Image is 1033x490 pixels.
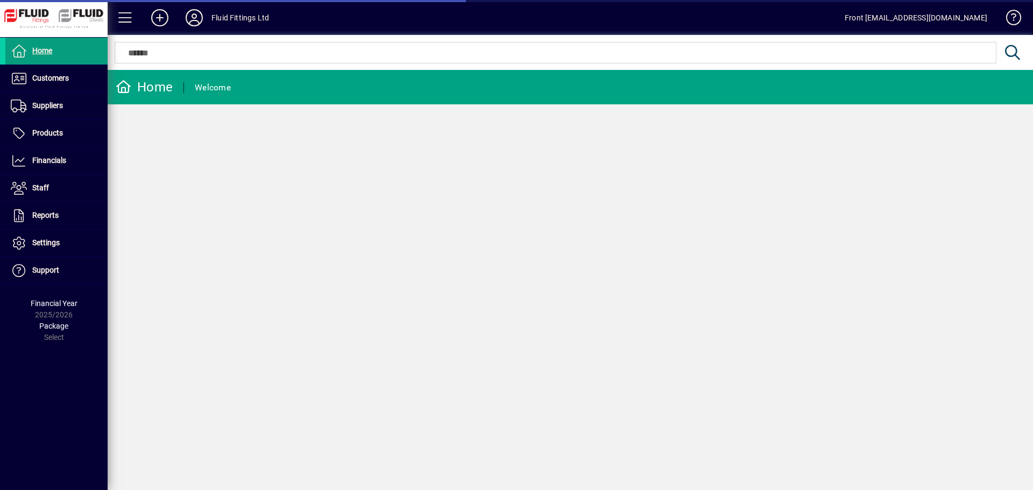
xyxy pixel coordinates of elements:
a: Products [5,120,108,147]
span: Staff [32,183,49,192]
div: Welcome [195,79,231,96]
span: Suppliers [32,101,63,110]
span: Products [32,129,63,137]
span: Support [32,266,59,274]
div: Fluid Fittings Ltd [211,9,269,26]
a: Customers [5,65,108,92]
button: Add [143,8,177,27]
a: Staff [5,175,108,202]
span: Customers [32,74,69,82]
span: Financial Year [31,299,77,308]
div: Front [EMAIL_ADDRESS][DOMAIN_NAME] [845,9,987,26]
span: Home [32,46,52,55]
a: Suppliers [5,93,108,119]
span: Settings [32,238,60,247]
div: Home [116,79,173,96]
a: Settings [5,230,108,257]
a: Knowledge Base [998,2,1020,37]
span: Financials [32,156,66,165]
a: Reports [5,202,108,229]
a: Financials [5,147,108,174]
span: Reports [32,211,59,219]
button: Profile [177,8,211,27]
span: Package [39,322,68,330]
a: Support [5,257,108,284]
